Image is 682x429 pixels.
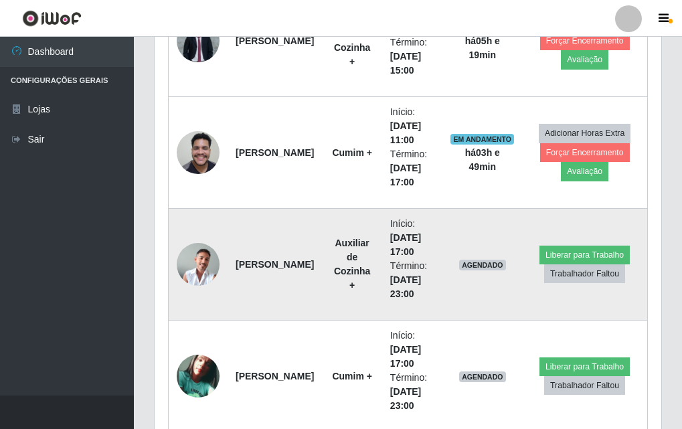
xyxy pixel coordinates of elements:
[540,143,630,162] button: Forçar Encerramento
[332,147,372,158] strong: Cumim +
[390,163,421,187] time: [DATE] 17:00
[390,371,434,413] li: Término:
[540,31,630,50] button: Forçar Encerramento
[177,124,220,181] img: 1750720776565.jpeg
[539,246,630,264] button: Liberar para Trabalho
[177,243,220,286] img: 1698100436346.jpeg
[390,120,421,145] time: [DATE] 11:00
[236,371,314,381] strong: [PERSON_NAME]
[390,232,421,257] time: [DATE] 17:00
[539,357,630,376] button: Liberar para Trabalho
[390,217,434,259] li: Início:
[390,51,421,76] time: [DATE] 15:00
[236,259,314,270] strong: [PERSON_NAME]
[465,147,500,172] strong: há 03 h e 49 min
[459,260,506,270] span: AGENDADO
[459,371,506,382] span: AGENDADO
[539,124,630,143] button: Adicionar Horas Extra
[390,147,434,189] li: Término:
[332,371,372,381] strong: Cumim +
[390,386,421,411] time: [DATE] 23:00
[236,35,314,46] strong: [PERSON_NAME]
[236,147,314,158] strong: [PERSON_NAME]
[390,105,434,147] li: Início:
[390,329,434,371] li: Início:
[390,344,421,369] time: [DATE] 17:00
[177,355,220,398] img: 1671317800935.jpeg
[22,10,82,27] img: CoreUI Logo
[544,264,625,283] button: Trabalhador Faltou
[450,134,514,145] span: EM ANDAMENTO
[334,238,370,290] strong: Auxiliar de Cozinha +
[465,35,500,60] strong: há 05 h e 19 min
[390,35,434,78] li: Término:
[390,259,434,301] li: Término:
[561,162,608,181] button: Avaliação
[561,50,608,69] button: Avaliação
[177,19,220,62] img: 1718840561101.jpeg
[390,274,421,299] time: [DATE] 23:00
[544,376,625,395] button: Trabalhador Faltou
